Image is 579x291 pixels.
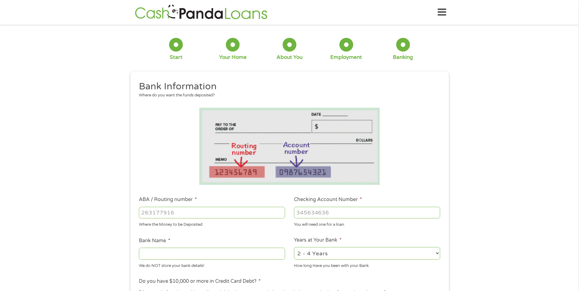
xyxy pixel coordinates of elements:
[294,207,440,218] input: 345634636
[139,207,285,218] input: 263177916
[139,238,170,244] label: Bank Name
[139,278,261,285] label: Do you have $10,000 or more in Credit Card Debt?
[330,54,362,61] div: Employment
[219,54,247,61] div: Your Home
[294,196,362,203] label: Checking Account Number
[139,196,197,203] label: ABA / Routing number
[294,260,440,269] div: How long Have you been with your Bank
[294,237,342,243] label: Years at Your Bank
[393,54,413,61] div: Banking
[170,54,183,61] div: Start
[139,260,285,269] div: We do NOT store your bank details!
[133,4,269,21] img: GetLoanNow Logo
[139,220,285,228] div: Where the Money to be Deposited
[294,220,440,228] div: You will need one for a loan.
[277,54,302,61] div: About You
[199,108,380,185] img: Routing number location
[139,81,436,93] h2: Bank Information
[139,92,436,99] div: Where do you want the funds deposited?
